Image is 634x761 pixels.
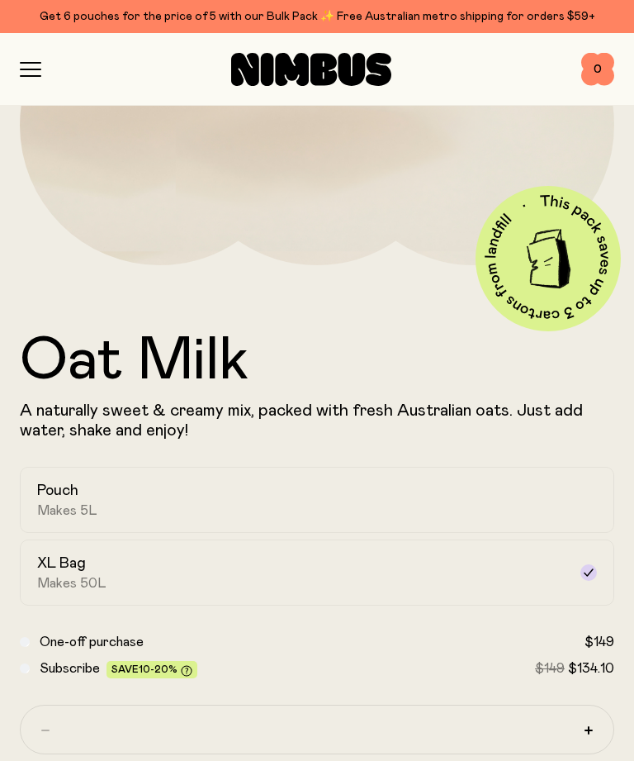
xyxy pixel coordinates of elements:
[568,662,614,675] span: $134.10
[139,664,177,674] span: 10-20%
[37,554,86,573] h2: XL Bag
[20,331,614,391] h1: Oat Milk
[111,664,192,677] span: Save
[37,481,78,501] h2: Pouch
[40,662,100,675] span: Subscribe
[535,662,565,675] span: $149
[584,635,614,649] span: $149
[40,635,144,649] span: One-off purchase
[37,575,106,592] span: Makes 50L
[510,221,586,297] img: illustration-carton.png
[581,53,614,86] button: 0
[20,7,614,26] div: Get 6 pouches for the price of 5 with our Bulk Pack ✨ Free Australian metro shipping for orders $59+
[37,502,97,519] span: Makes 5L
[20,401,614,440] p: A naturally sweet & creamy mix, packed with fresh Australian oats. Just add water, shake and enjoy!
